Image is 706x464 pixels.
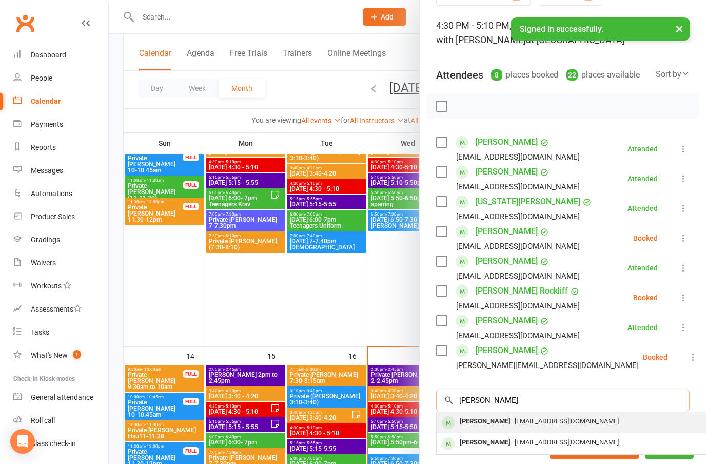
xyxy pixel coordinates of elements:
[456,359,639,372] div: [PERSON_NAME][EMAIL_ADDRESS][DOMAIN_NAME]
[515,417,619,425] span: [EMAIL_ADDRESS][DOMAIN_NAME]
[13,67,108,90] a: People
[456,150,580,164] div: [EMAIL_ADDRESS][DOMAIN_NAME]
[456,414,515,429] div: [PERSON_NAME]
[31,212,75,221] div: Product Sales
[13,44,108,67] a: Dashboard
[10,429,35,454] div: Open Intercom Messenger
[476,253,538,269] a: [PERSON_NAME]
[670,17,689,40] button: ×
[31,439,76,448] div: Class check-in
[31,416,55,424] div: Roll call
[31,282,62,290] div: Workouts
[627,324,658,331] div: Attended
[491,68,558,82] div: places booked
[476,164,538,180] a: [PERSON_NAME]
[31,328,49,336] div: Tasks
[73,350,81,359] span: 1
[476,134,538,150] a: [PERSON_NAME]
[476,194,580,210] a: [US_STATE][PERSON_NAME]
[13,321,108,344] a: Tasks
[627,145,658,152] div: Attended
[476,313,538,329] a: [PERSON_NAME]
[13,228,108,252] a: Gradings
[515,438,619,446] span: [EMAIL_ADDRESS][DOMAIN_NAME]
[436,390,690,411] input: Search to add attendees
[13,386,108,409] a: General attendance kiosk mode
[31,305,82,313] div: Assessments
[476,223,538,240] a: [PERSON_NAME]
[13,182,108,205] a: Automations
[12,10,38,36] a: Clubworx
[13,344,108,367] a: What's New1
[442,416,455,429] div: member
[13,90,108,113] a: Calendar
[13,113,108,136] a: Payments
[456,210,580,223] div: [EMAIL_ADDRESS][DOMAIN_NAME]
[31,236,60,244] div: Gradings
[476,283,568,299] a: [PERSON_NAME] Rockliff
[13,205,108,228] a: Product Sales
[656,68,690,81] div: Sort by
[456,269,580,283] div: [EMAIL_ADDRESS][DOMAIN_NAME]
[456,180,580,194] div: [EMAIL_ADDRESS][DOMAIN_NAME]
[436,68,483,82] div: Attendees
[520,24,603,34] span: Signed in successfully.
[31,166,63,175] div: Messages
[31,259,56,267] div: Waivers
[476,342,538,359] a: [PERSON_NAME]
[13,252,108,275] a: Waivers
[456,435,515,450] div: [PERSON_NAME]
[13,432,108,455] a: Class kiosk mode
[31,189,72,198] div: Automations
[31,351,68,359] div: What's New
[643,354,668,361] div: Booked
[627,175,658,182] div: Attended
[627,264,658,272] div: Attended
[456,299,580,313] div: [EMAIL_ADDRESS][DOMAIN_NAME]
[31,120,63,128] div: Payments
[456,240,580,253] div: [EMAIL_ADDRESS][DOMAIN_NAME]
[627,205,658,212] div: Attended
[31,97,61,105] div: Calendar
[633,235,658,242] div: Booked
[31,393,93,401] div: General attendance
[13,275,108,298] a: Workouts
[13,136,108,159] a: Reports
[442,437,455,450] div: member
[566,68,640,82] div: places available
[566,69,578,81] div: 22
[31,51,66,59] div: Dashboard
[13,298,108,321] a: Assessments
[491,69,502,81] div: 8
[633,294,658,301] div: Booked
[13,159,108,182] a: Messages
[456,329,580,342] div: [EMAIL_ADDRESS][DOMAIN_NAME]
[31,143,56,151] div: Reports
[13,409,108,432] a: Roll call
[31,74,52,82] div: People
